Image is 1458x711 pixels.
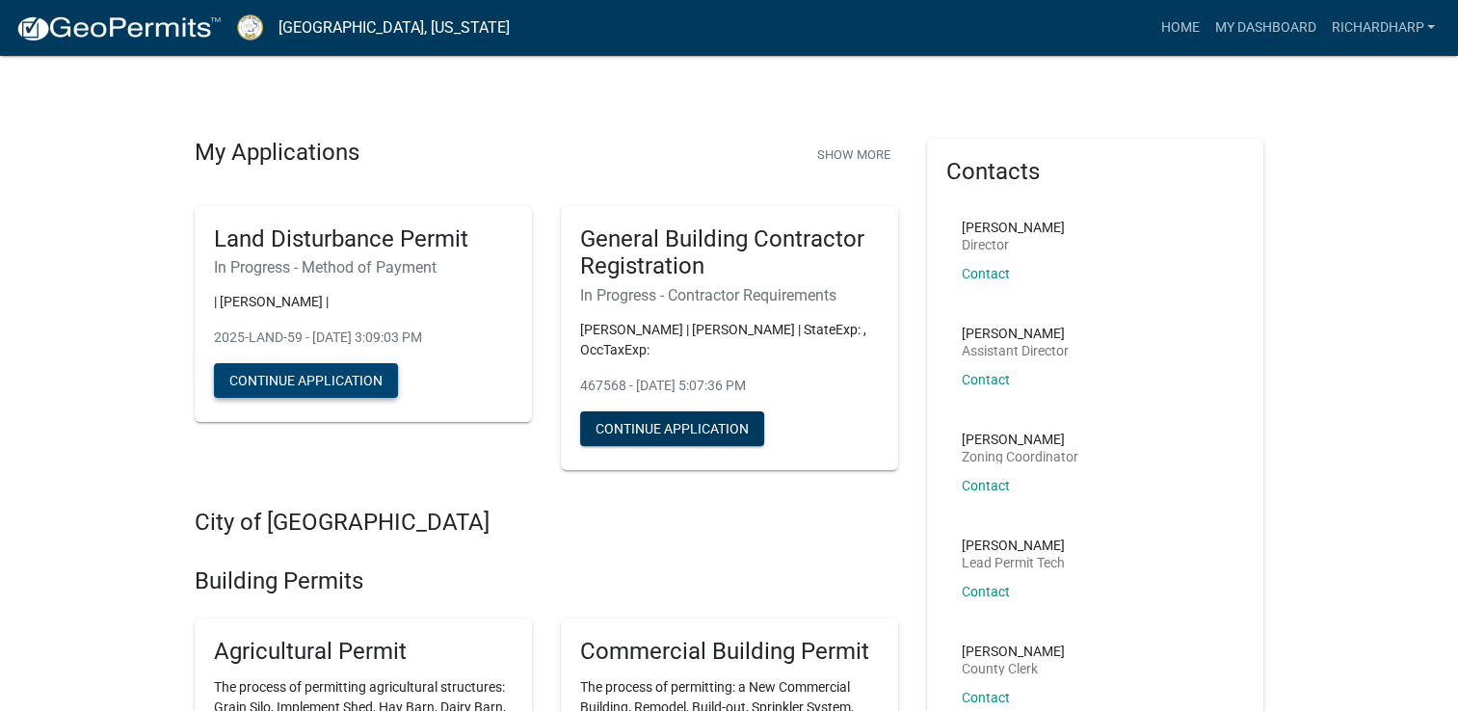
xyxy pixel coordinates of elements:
p: | [PERSON_NAME] | [214,292,513,312]
p: [PERSON_NAME] [962,539,1065,552]
h6: In Progress - Method of Payment [214,258,513,276]
a: Contact [962,478,1010,493]
p: [PERSON_NAME] [962,327,1069,340]
a: Contact [962,690,1010,705]
h5: Commercial Building Permit [580,638,879,666]
button: Continue Application [214,363,398,398]
a: My Dashboard [1206,10,1323,46]
a: [GEOGRAPHIC_DATA], [US_STATE] [278,12,510,44]
p: Lead Permit Tech [962,556,1065,569]
button: Show More [809,139,898,171]
p: Assistant Director [962,344,1069,357]
p: 467568 - [DATE] 5:07:36 PM [580,376,879,396]
h5: Land Disturbance Permit [214,225,513,253]
p: County Clerk [962,662,1065,675]
a: Contact [962,584,1010,599]
button: Continue Application [580,411,764,446]
h4: City of [GEOGRAPHIC_DATA] [195,509,898,537]
p: [PERSON_NAME] [962,433,1078,446]
h4: My Applications [195,139,359,168]
a: Contact [962,372,1010,387]
h5: Contacts [946,158,1245,186]
p: [PERSON_NAME] | [PERSON_NAME] | StateExp: , OccTaxExp: [580,320,879,360]
h6: In Progress - Contractor Requirements [580,286,879,304]
p: 2025-LAND-59 - [DATE] 3:09:03 PM [214,328,513,348]
h5: Agricultural Permit [214,638,513,666]
a: RichardHarp [1323,10,1443,46]
p: Director [962,238,1065,251]
a: Home [1153,10,1206,46]
p: Zoning Coordinator [962,450,1078,463]
h5: General Building Contractor Registration [580,225,879,281]
p: [PERSON_NAME] [962,221,1065,234]
a: Contact [962,266,1010,281]
p: [PERSON_NAME] [962,645,1065,658]
img: Putnam County, Georgia [237,14,263,40]
h4: Building Permits [195,567,898,595]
